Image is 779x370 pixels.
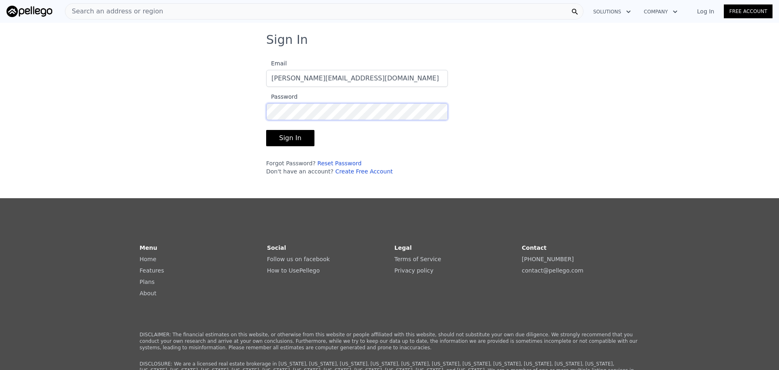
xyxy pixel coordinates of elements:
[267,267,320,274] a: How to UsePellego
[522,256,574,262] a: [PHONE_NUMBER]
[266,60,287,67] span: Email
[140,267,164,274] a: Features
[267,256,330,262] a: Follow us on facebook
[522,267,583,274] a: contact@pellego.com
[687,7,724,15] a: Log In
[140,256,156,262] a: Home
[394,267,433,274] a: Privacy policy
[140,290,156,296] a: About
[266,130,314,146] button: Sign In
[522,245,547,251] strong: Contact
[266,93,297,100] span: Password
[140,331,639,351] p: DISCLAIMER: The financial estimates on this website, or otherwise from this website or people aff...
[317,160,362,167] a: Reset Password
[637,4,684,19] button: Company
[394,256,441,262] a: Terms of Service
[140,245,157,251] strong: Menu
[65,6,163,16] span: Search an address or region
[394,245,412,251] strong: Legal
[267,245,286,251] strong: Social
[140,279,155,285] a: Plans
[6,6,52,17] img: Pellego
[335,168,393,175] a: Create Free Account
[724,4,773,18] a: Free Account
[266,103,448,120] input: Password
[587,4,637,19] button: Solutions
[266,70,448,87] input: Email
[266,159,448,175] div: Forgot Password? Don't have an account?
[266,32,513,47] h3: Sign In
